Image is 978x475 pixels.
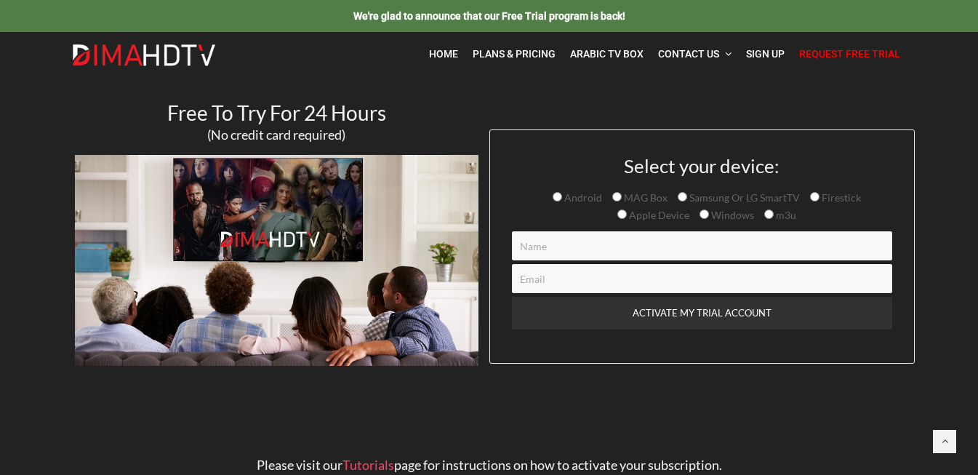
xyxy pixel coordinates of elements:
[512,264,892,293] input: Email
[774,209,796,221] span: m3u
[465,39,563,69] a: Plans & Pricing
[207,127,345,143] span: (No credit card required)
[429,48,458,60] span: Home
[353,10,625,22] span: We're glad to announce that our Free Trial program is back!
[746,48,785,60] span: Sign Up
[512,231,892,260] input: Name
[687,191,800,204] span: Samsung Or LG SmartTV
[553,192,562,201] input: Android
[678,192,687,201] input: Samsung Or LG SmartTV
[473,48,556,60] span: Plans & Pricing
[612,192,622,201] input: MAG Box
[617,209,627,219] input: Apple Device
[570,48,644,60] span: Arabic TV Box
[167,100,386,125] span: Free To Try For 24 Hours
[799,48,900,60] span: Request Free Trial
[658,48,719,60] span: Contact Us
[627,209,689,221] span: Apple Device
[342,457,394,473] a: Tutorials
[501,156,903,363] form: Contact form
[792,39,907,69] a: Request Free Trial
[933,430,956,453] a: Back to top
[764,209,774,219] input: m3u
[71,44,217,67] img: Dima HDTV
[709,209,754,221] span: Windows
[810,192,819,201] input: Firestick
[739,39,792,69] a: Sign Up
[562,191,602,204] span: Android
[651,39,739,69] a: Contact Us
[622,191,668,204] span: MAG Box
[512,297,892,330] input: ACTIVATE MY TRIAL ACCOUNT
[257,457,722,473] span: Please visit our page for instructions on how to activate your subscription.
[624,154,779,177] span: Select your device:
[353,9,625,22] a: We're glad to announce that our Free Trial program is back!
[422,39,465,69] a: Home
[563,39,651,69] a: Arabic TV Box
[700,209,709,219] input: Windows
[819,191,861,204] span: Firestick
